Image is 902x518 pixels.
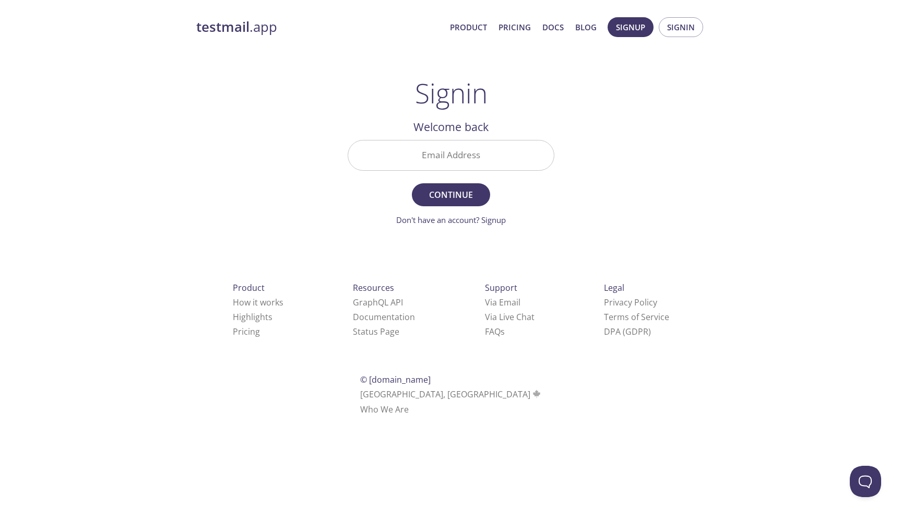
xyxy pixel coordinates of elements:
[659,17,703,37] button: Signin
[850,466,881,497] iframe: Help Scout Beacon - Open
[485,311,535,323] a: Via Live Chat
[233,311,272,323] a: Highlights
[360,374,431,385] span: © [DOMAIN_NAME]
[353,282,394,293] span: Resources
[604,326,651,337] a: DPA (GDPR)
[196,18,250,36] strong: testmail
[360,404,409,415] a: Who We Are
[353,311,415,323] a: Documentation
[604,297,657,308] a: Privacy Policy
[485,297,520,308] a: Via Email
[233,282,265,293] span: Product
[604,282,624,293] span: Legal
[353,326,399,337] a: Status Page
[485,326,505,337] a: FAQ
[499,20,531,34] a: Pricing
[396,215,506,225] a: Don't have an account? Signup
[196,18,442,36] a: testmail.app
[233,326,260,337] a: Pricing
[501,326,505,337] span: s
[348,118,554,136] h2: Welcome back
[667,20,695,34] span: Signin
[353,297,403,308] a: GraphQL API
[604,311,669,323] a: Terms of Service
[616,20,645,34] span: Signup
[360,388,542,400] span: [GEOGRAPHIC_DATA], [GEOGRAPHIC_DATA]
[423,187,479,202] span: Continue
[575,20,597,34] a: Blog
[415,77,488,109] h1: Signin
[542,20,564,34] a: Docs
[485,282,517,293] span: Support
[608,17,654,37] button: Signup
[233,297,283,308] a: How it works
[412,183,490,206] button: Continue
[450,20,487,34] a: Product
